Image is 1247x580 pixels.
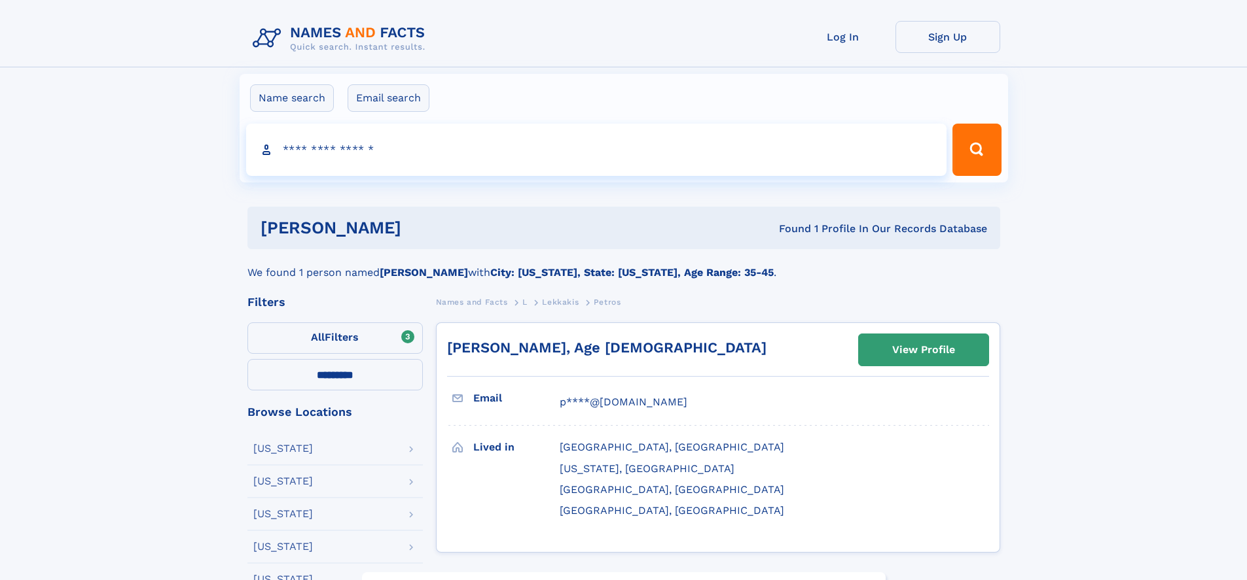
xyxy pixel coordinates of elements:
[447,339,767,356] a: [PERSON_NAME], Age [DEMOGRAPHIC_DATA]
[253,541,313,552] div: [US_STATE]
[473,387,560,409] h3: Email
[791,21,895,53] a: Log In
[522,294,528,310] a: L
[247,249,1000,281] div: We found 1 person named with .
[250,84,334,112] label: Name search
[436,294,508,310] a: Names and Facts
[246,124,947,176] input: search input
[560,504,784,517] span: [GEOGRAPHIC_DATA], [GEOGRAPHIC_DATA]
[348,84,429,112] label: Email search
[253,476,313,486] div: [US_STATE]
[380,266,468,279] b: [PERSON_NAME]
[560,483,784,496] span: [GEOGRAPHIC_DATA], [GEOGRAPHIC_DATA]
[522,298,528,307] span: L
[247,322,423,354] label: Filters
[261,220,590,236] h1: [PERSON_NAME]
[490,266,774,279] b: City: [US_STATE], State: [US_STATE], Age Range: 35-45
[892,335,955,365] div: View Profile
[253,509,313,519] div: [US_STATE]
[952,124,1001,176] button: Search Button
[895,21,1000,53] a: Sign Up
[247,296,423,308] div: Filters
[247,21,436,56] img: Logo Names and Facts
[590,222,987,236] div: Found 1 Profile In Our Records Database
[542,298,579,307] span: Lekkakis
[311,331,325,343] span: All
[859,334,988,366] a: View Profile
[247,406,423,418] div: Browse Locations
[594,298,621,307] span: Petros
[560,462,734,475] span: [US_STATE], [GEOGRAPHIC_DATA]
[253,443,313,454] div: [US_STATE]
[542,294,579,310] a: Lekkakis
[473,436,560,458] h3: Lived in
[560,441,784,453] span: [GEOGRAPHIC_DATA], [GEOGRAPHIC_DATA]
